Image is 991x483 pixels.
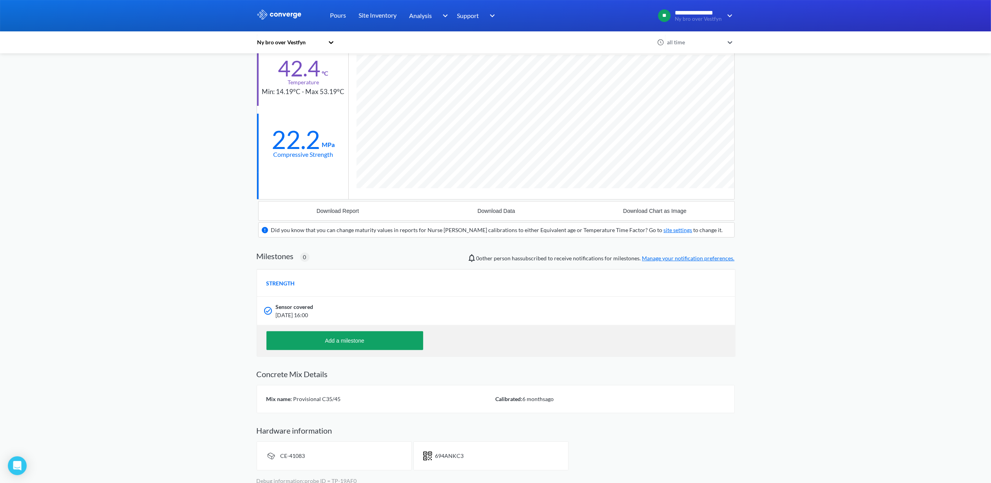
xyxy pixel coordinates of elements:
button: Download Report [259,202,417,220]
div: 22.2 [272,130,321,149]
h2: Milestones [257,251,294,261]
button: Add a milestone [266,331,423,350]
img: downArrow.svg [722,11,735,20]
div: Download Report [317,208,359,214]
div: Download Chart as Image [623,208,687,214]
a: site settings [664,227,692,233]
span: Sensor covered [276,303,313,311]
span: person has subscribed to receive notifications for milestones. [476,254,735,263]
button: Download Data [417,202,576,220]
img: downArrow.svg [485,11,497,20]
div: Temperature [288,78,319,87]
div: Did you know that you can change maturity values in reports for Nurse [PERSON_NAME] calibrations ... [271,226,723,234]
div: Compressive Strength [274,149,333,159]
img: signal-icon.svg [266,451,276,461]
div: Open Intercom Messenger [8,456,27,475]
img: notifications-icon.svg [467,253,476,263]
div: 42.4 [278,58,321,78]
img: downArrow.svg [437,11,450,20]
span: Support [457,11,479,20]
span: Provisional C35/45 [292,396,341,402]
span: Calibrated: [496,396,523,402]
div: Ny bro over Vestfyn [257,38,324,47]
div: Min: 14.19°C - Max 53.19°C [262,87,345,97]
span: Analysis [409,11,432,20]
button: Download Chart as Image [576,202,734,220]
span: Mix name: [266,396,292,402]
img: logo_ewhite.svg [257,9,302,20]
span: STRENGTH [266,279,295,288]
img: icon-clock.svg [657,39,664,46]
h2: Hardware information [257,426,735,435]
div: Download Data [478,208,515,214]
span: 6 months ago [523,396,554,402]
h2: Concrete Mix Details [257,369,735,379]
span: CE-41083 [281,452,305,459]
a: Manage your notification preferences. [642,255,735,261]
span: 0 other [476,255,493,261]
span: [DATE] 16:00 [276,311,631,320]
span: 694ANKC3 [435,452,464,459]
div: all time [665,38,724,47]
img: icon-short-text.svg [423,451,432,461]
span: Ny bro over Vestfyn [675,16,722,22]
span: 0 [303,253,306,261]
